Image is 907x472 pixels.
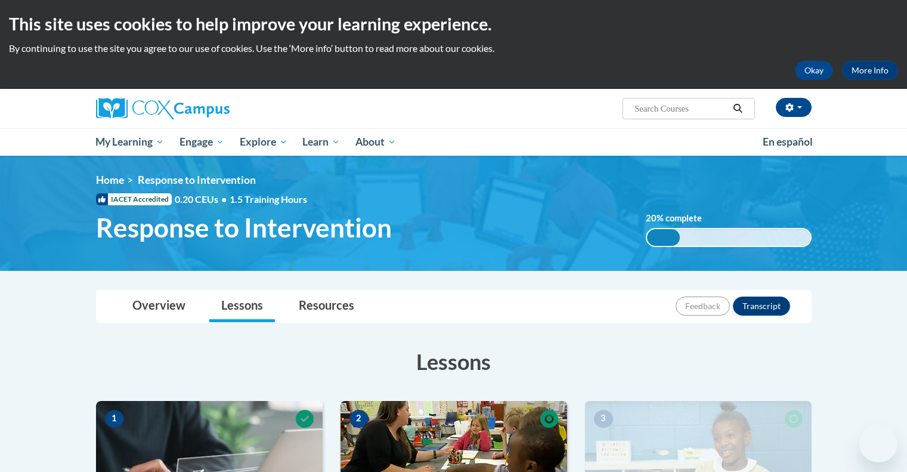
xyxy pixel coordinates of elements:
[647,229,680,246] div: 20%
[9,12,898,36] h2: This site uses cookies to help improve your learning experience.
[795,61,833,80] button: Okay
[96,212,392,243] span: Response to Intervention
[646,213,657,223] span: 20
[221,193,227,205] span: •
[105,410,124,428] span: 1
[348,128,404,156] a: About
[96,98,323,119] a: Cox Campus
[172,128,232,156] a: Engage
[138,174,256,186] span: Response to Intervention
[633,101,729,116] input: Search Courses
[295,128,348,156] a: Learn
[88,128,172,156] a: My Learning
[96,193,172,205] span: IACET Accredited
[9,42,898,55] p: By continuing to use the site you agree to our use of cookies. Use the ‘More info’ button to read...
[240,135,287,149] span: Explore
[230,193,307,205] span: 1.5 Training Hours
[755,129,821,155] a: En español
[96,174,124,186] a: Home
[646,212,714,225] label: % complete
[859,424,897,462] iframe: Button to launch messaging window
[676,297,730,316] button: Feedback
[763,135,813,148] span: En español
[96,347,812,377] h3: Lessons
[594,410,613,428] span: 3
[349,410,369,428] span: 2
[302,135,340,149] span: Learn
[175,193,230,206] span: 0.20 CEUs
[733,297,790,316] button: Transcript
[78,128,829,156] div: Main menu
[776,98,812,117] button: Account Settings
[95,135,164,149] span: My Learning
[287,291,366,322] a: Resources
[842,61,898,80] a: More Info
[209,291,275,322] a: Lessons
[355,135,396,149] span: About
[179,135,224,149] span: Engage
[96,98,230,119] img: Cox Campus
[232,128,295,156] a: Explore
[120,291,197,322] a: Overview
[729,101,747,116] button: Search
